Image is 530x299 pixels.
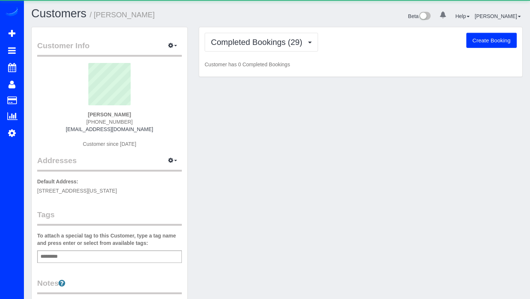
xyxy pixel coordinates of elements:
[37,178,78,185] label: Default Address:
[37,188,117,194] span: [STREET_ADDRESS][US_STATE]
[66,126,153,132] a: [EMAIL_ADDRESS][DOMAIN_NAME]
[211,38,306,47] span: Completed Bookings (29)
[466,33,517,48] button: Create Booking
[205,61,517,68] p: Customer has 0 Completed Bookings
[31,7,86,20] a: Customers
[37,40,182,57] legend: Customer Info
[205,33,318,52] button: Completed Bookings (29)
[408,13,431,19] a: Beta
[418,12,431,21] img: New interface
[455,13,470,19] a: Help
[4,7,19,18] img: Automaid Logo
[37,209,182,226] legend: Tags
[90,11,155,19] small: / [PERSON_NAME]
[83,141,136,147] span: Customer since [DATE]
[37,278,182,294] legend: Notes
[86,119,132,125] span: [PHONE_NUMBER]
[475,13,521,19] a: [PERSON_NAME]
[88,112,131,117] strong: [PERSON_NAME]
[37,232,182,247] label: To attach a special tag to this Customer, type a tag name and press enter or select from availabl...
